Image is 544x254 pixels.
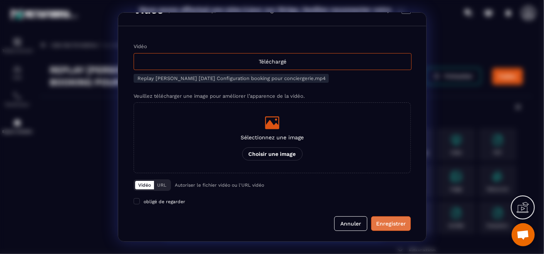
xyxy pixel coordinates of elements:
div: Enregistrer [376,220,406,227]
p: Autoriser le fichier vidéo ou l'URL vidéo [175,182,264,188]
span: Replay [PERSON_NAME] [DATE] Configuration booking pour conciergerie.mp4 [137,75,326,81]
p: Choisir une image [242,147,302,160]
span: obligé de regarder [144,199,185,204]
div: Ouvrir le chat [512,223,535,246]
p: Sélectionnez une image [241,134,304,140]
button: Annuler [334,216,367,231]
button: URL [154,181,169,189]
label: Veuillez télécharger une image pour améliorer l’apparence de la vidéo. [134,93,305,99]
div: Téléchargé [134,53,412,70]
button: Enregistrer [371,216,411,231]
button: Vidéo [135,181,154,189]
label: Vidéo [134,43,147,49]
